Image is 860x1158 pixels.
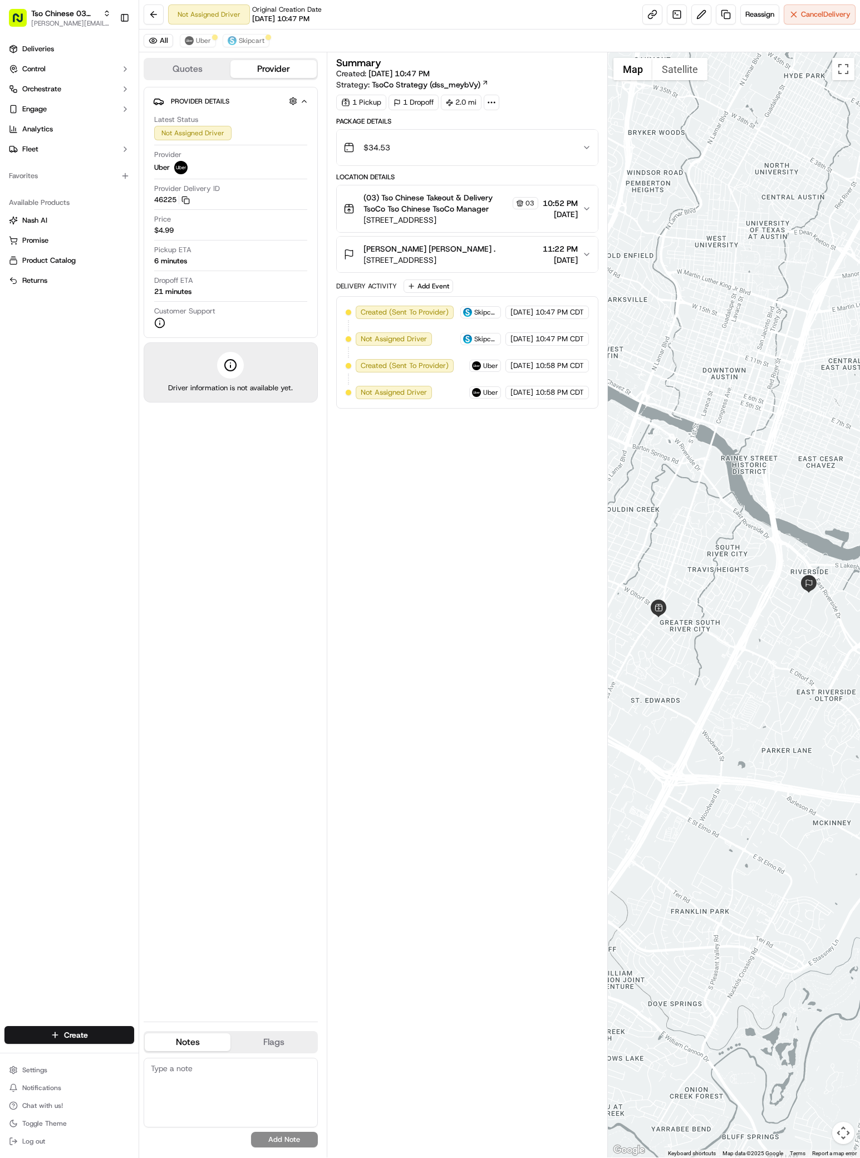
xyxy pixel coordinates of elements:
[9,235,130,246] a: Promise
[22,215,47,225] span: Nash AI
[336,282,397,291] div: Delivery Activity
[9,256,130,266] a: Product Catalog
[361,361,449,371] span: Created (Sent To Provider)
[404,279,453,293] button: Add Event
[11,145,75,154] div: Past conversations
[611,1143,647,1157] img: Google
[543,243,578,254] span: 11:22 PM
[510,361,533,371] span: [DATE]
[11,45,203,62] p: Welcome 👋
[4,1134,134,1149] button: Log out
[389,95,439,110] div: 1 Dropoff
[510,307,533,317] span: [DATE]
[4,4,115,31] button: Tso Chinese 03 TsoCo[PERSON_NAME][EMAIL_ADDRESS][DOMAIN_NAME]
[4,232,134,249] button: Promise
[154,214,171,224] span: Price
[790,1150,805,1156] a: Terms (opens in new tab)
[22,1083,61,1092] span: Notifications
[154,287,191,297] div: 21 minutes
[22,104,47,114] span: Engage
[363,214,538,225] span: [STREET_ADDRESS]
[64,1029,88,1041] span: Create
[510,387,533,398] span: [DATE]
[463,308,472,317] img: profile_skipcart_partner.png
[154,276,193,286] span: Dropoff ETA
[185,36,194,45] img: uber-new-logo.jpeg
[4,60,134,78] button: Control
[154,245,191,255] span: Pickup ETA
[336,68,430,79] span: Created:
[239,36,264,45] span: Skipcart
[4,167,134,185] div: Favorites
[228,36,237,45] img: profile_skipcart_partner.png
[4,1026,134,1044] button: Create
[22,144,38,154] span: Fleet
[543,209,578,220] span: [DATE]
[99,173,121,181] span: [DATE]
[9,276,130,286] a: Returns
[11,162,29,180] img: Charles Folsom
[745,9,774,19] span: Reassign
[361,334,427,344] span: Not Assigned Driver
[613,58,652,80] button: Show street map
[4,100,134,118] button: Engage
[336,173,598,181] div: Location Details
[483,388,498,397] span: Uber
[337,130,598,165] button: $34.53
[31,19,111,28] span: [PERSON_NAME][EMAIL_ADDRESS][DOMAIN_NAME]
[336,117,598,126] div: Package Details
[90,244,183,264] a: 💻API Documentation
[35,173,90,181] span: [PERSON_NAME]
[4,40,134,58] a: Deliveries
[154,306,215,316] span: Customer Support
[92,173,96,181] span: •
[336,95,386,110] div: 1 Pickup
[180,34,216,47] button: Uber
[4,120,134,138] a: Analytics
[801,9,851,19] span: Cancel Delivery
[50,117,153,126] div: We're available if you need us!
[22,173,31,182] img: 1736555255976-a54dd68f-1ca7-489b-9aae-adbdc363a1c4
[230,1033,316,1051] button: Flags
[11,250,20,259] div: 📗
[154,256,187,266] div: 6 minutes
[105,249,179,260] span: API Documentation
[78,276,135,284] a: Powered byPylon
[173,143,203,156] button: See all
[31,8,99,19] span: Tso Chinese 03 TsoCo
[22,1101,63,1110] span: Chat with us!
[4,272,134,289] button: Returns
[11,192,29,210] img: Antonia (Store Manager)
[11,106,31,126] img: 1736555255976-a54dd68f-1ca7-489b-9aae-adbdc363a1c4
[535,361,584,371] span: 10:58 PM CDT
[154,115,198,125] span: Latest Status
[474,335,498,344] span: Skipcart
[22,44,54,54] span: Deliveries
[4,212,134,229] button: Nash AI
[145,60,230,78] button: Quotes
[4,80,134,98] button: Orchestrate
[22,1119,67,1128] span: Toggle Theme
[35,203,146,212] span: [PERSON_NAME] (Store Manager)
[223,34,269,47] button: Skipcart
[832,58,854,80] button: Toggle fullscreen view
[50,106,183,117] div: Start new chat
[7,244,90,264] a: 📗Knowledge Base
[472,361,481,370] img: uber-new-logo.jpeg
[145,1033,230,1051] button: Notes
[336,79,489,90] div: Strategy:
[22,1066,47,1074] span: Settings
[472,388,481,397] img: uber-new-logo.jpeg
[832,1122,854,1144] button: Map camera controls
[740,4,779,24] button: Reassign
[543,198,578,209] span: 10:52 PM
[29,72,200,84] input: Got a question? Start typing here...
[94,250,103,259] div: 💻
[363,254,495,266] span: [STREET_ADDRESS]
[611,1143,647,1157] a: Open this area in Google Maps (opens a new window)
[22,276,47,286] span: Returns
[4,1098,134,1113] button: Chat with us!
[336,58,381,68] h3: Summary
[230,60,316,78] button: Provider
[4,194,134,212] div: Available Products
